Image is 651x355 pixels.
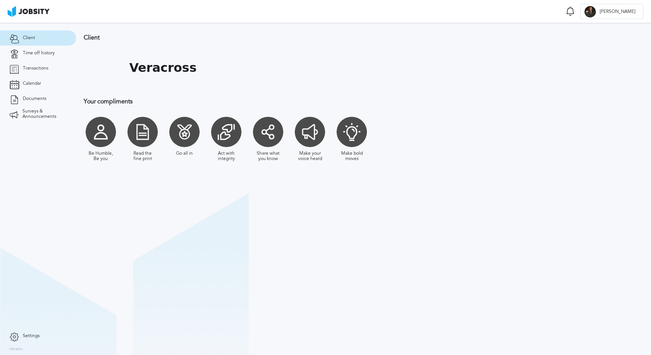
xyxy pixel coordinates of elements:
span: Settings [23,333,40,339]
h3: Client [84,34,496,41]
div: Make your voice heard [297,151,323,162]
span: Time off history [23,51,55,56]
span: Surveys & Announcements [22,109,67,119]
div: Go all in [176,151,193,156]
span: Calendar [23,81,41,86]
span: Transactions [23,66,48,71]
span: Documents [23,96,46,101]
div: Act with integrity [213,151,240,162]
button: G[PERSON_NAME] [580,4,643,19]
div: G [584,6,596,17]
span: Client [23,35,35,41]
div: Read the fine print [129,151,156,162]
div: Be Humble, Be you [87,151,114,162]
h1: Veracross [129,61,197,75]
img: ab4bad089aa723f57921c736e9817d99.png [8,6,49,17]
h3: Your compliments [84,98,496,105]
div: Make bold moves [338,151,365,162]
div: Share what you know [255,151,281,162]
label: Version: [10,347,24,352]
span: [PERSON_NAME] [596,9,639,14]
